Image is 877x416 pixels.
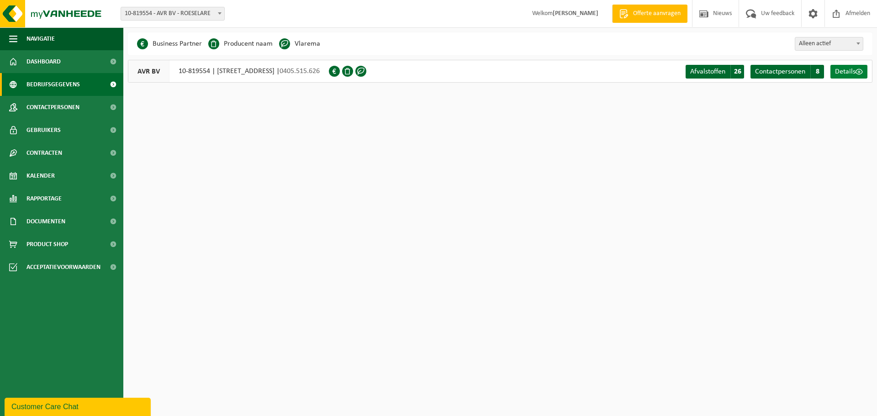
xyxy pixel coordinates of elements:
span: Navigatie [26,27,55,50]
a: Details [830,65,867,79]
span: 10-819554 - AVR BV - ROESELARE [121,7,225,21]
span: Contactpersonen [755,68,805,75]
span: Kalender [26,164,55,187]
span: Afvalstoffen [690,68,725,75]
strong: [PERSON_NAME] [553,10,598,17]
li: Vlarema [279,37,320,51]
span: Dashboard [26,50,61,73]
div: 10-819554 | [STREET_ADDRESS] | [128,60,329,83]
span: AVR BV [128,60,169,82]
li: Producent naam [208,37,273,51]
span: Alleen actief [795,37,863,50]
span: Product Shop [26,233,68,256]
span: 8 [810,65,824,79]
a: Offerte aanvragen [612,5,687,23]
span: 0405.515.626 [280,68,320,75]
span: Contactpersonen [26,96,79,119]
span: Documenten [26,210,65,233]
span: Bedrijfsgegevens [26,73,80,96]
span: Details [835,68,856,75]
span: 26 [730,65,744,79]
a: Contactpersonen 8 [750,65,824,79]
span: Alleen actief [795,37,863,51]
span: Gebruikers [26,119,61,142]
span: Acceptatievoorwaarden [26,256,100,279]
iframe: chat widget [5,396,153,416]
a: Afvalstoffen 26 [686,65,744,79]
span: Rapportage [26,187,62,210]
span: Offerte aanvragen [631,9,683,18]
span: Contracten [26,142,62,164]
span: 10-819554 - AVR BV - ROESELARE [121,7,224,20]
li: Business Partner [137,37,202,51]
